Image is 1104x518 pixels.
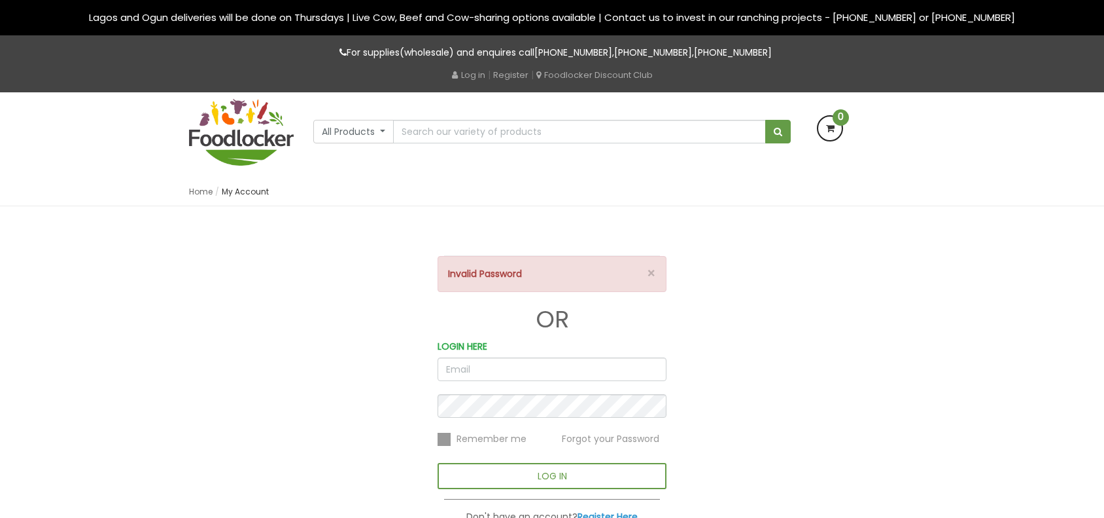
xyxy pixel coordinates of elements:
[438,339,487,354] label: LOGIN HERE
[393,120,766,143] input: Search our variety of products
[189,186,213,197] a: Home
[562,432,659,445] span: Forgot your Password
[647,267,656,280] button: ×
[438,358,666,381] input: Email
[438,463,666,489] button: LOG IN
[189,99,294,166] img: FoodLocker
[534,46,612,59] a: [PHONE_NUMBER]
[457,432,526,445] span: Remember me
[614,46,692,59] a: [PHONE_NUMBER]
[448,267,522,280] strong: Invalid Password
[531,68,534,81] span: |
[562,432,659,445] a: Forgot your Password
[438,306,666,333] h1: OR
[493,69,528,81] a: Register
[833,109,849,126] span: 0
[694,46,772,59] a: [PHONE_NUMBER]
[89,10,1015,24] span: Lagos and Ogun deliveries will be done on Thursdays | Live Cow, Beef and Cow-sharing options avai...
[313,120,394,143] button: All Products
[536,69,653,81] a: Foodlocker Discount Club
[452,69,485,81] a: Log in
[189,45,915,60] p: For supplies(wholesale) and enquires call , ,
[1023,436,1104,498] iframe: chat widget
[488,68,491,81] span: |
